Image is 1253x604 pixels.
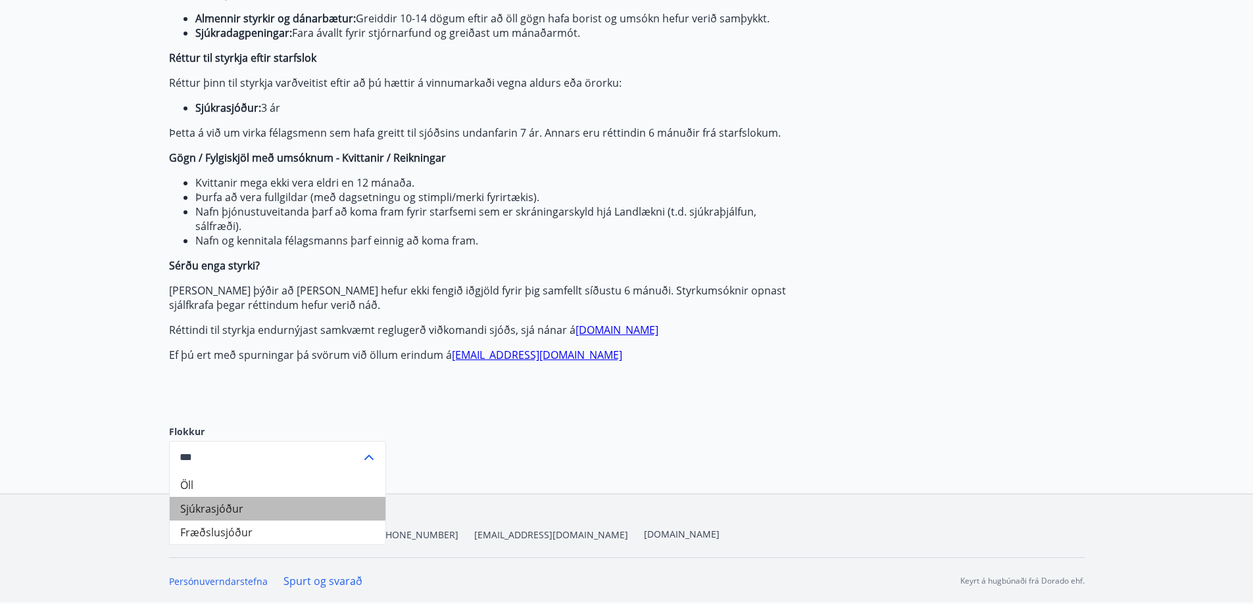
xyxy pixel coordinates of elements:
li: Nafn þjónustuveitanda þarf að koma fram fyrir starfsemi sem er skráningarskyld hjá Landlækni (t.d... [195,204,790,233]
li: Fara ávallt fyrir stjórnarfund og greiðast um mánaðarmót. [195,26,790,40]
a: [DOMAIN_NAME] [576,323,658,337]
li: Sjúkrasjóður [170,497,385,521]
a: Spurt og svarað [283,574,362,588]
p: Ef þú ert með spurningar þá svörum við öllum erindum á [169,348,790,362]
span: [EMAIL_ADDRESS][DOMAIN_NAME] [474,528,628,542]
p: [PERSON_NAME] þýðir að [PERSON_NAME] hefur ekki fengið iðgjöld fyrir þig samfellt síðustu 6 mánuð... [169,283,790,312]
strong: Almennir styrkir og dánarbætur: [195,11,356,26]
a: [DOMAIN_NAME] [644,528,720,540]
a: Persónuverndarstefna [169,575,268,588]
span: [PHONE_NUMBER] [377,528,458,542]
li: Greiddir 10-14 dögum eftir að öll gögn hafa borist og umsókn hefur verið samþykkt. [195,11,790,26]
li: Fræðslusjóður [170,521,385,544]
strong: Sjúkradagpeningar: [195,26,292,40]
strong: Réttur til styrkja eftir starfslok [169,51,316,65]
li: Kvittanir mega ekki vera eldri en 12 mánaða. [195,175,790,190]
li: 3 ár [195,101,790,115]
p: Þetta á við um virka félagsmenn sem hafa greitt til sjóðsins undanfarin 7 ár. Annars eru réttindi... [169,126,790,140]
strong: Sérðu enga styrki? [169,258,260,273]
p: Keyrt á hugbúnaði frá Dorado ehf. [960,575,1085,587]
strong: Gögn / Fylgiskjöl með umsóknum - Kvittanir / Reikningar [169,151,446,165]
p: Réttindi til styrkja endurnýjast samkvæmt reglugerð viðkomandi sjóðs, sjá nánar á [169,323,790,337]
li: Öll [170,473,385,497]
li: Nafn og kennitala félagsmanns þarf einnig að koma fram. [195,233,790,248]
label: Flokkur [169,425,386,438]
li: Þurfa að vera fullgildar (með dagsetningu og stimpli/merki fyrirtækis). [195,190,790,204]
strong: Sjúkrasjóður: [195,101,261,115]
p: Réttur þinn til styrkja varðveitist eftir að þú hættir á vinnumarkaði vegna aldurs eða örorku: [169,76,790,90]
a: [EMAIL_ADDRESS][DOMAIN_NAME] [452,348,622,362]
